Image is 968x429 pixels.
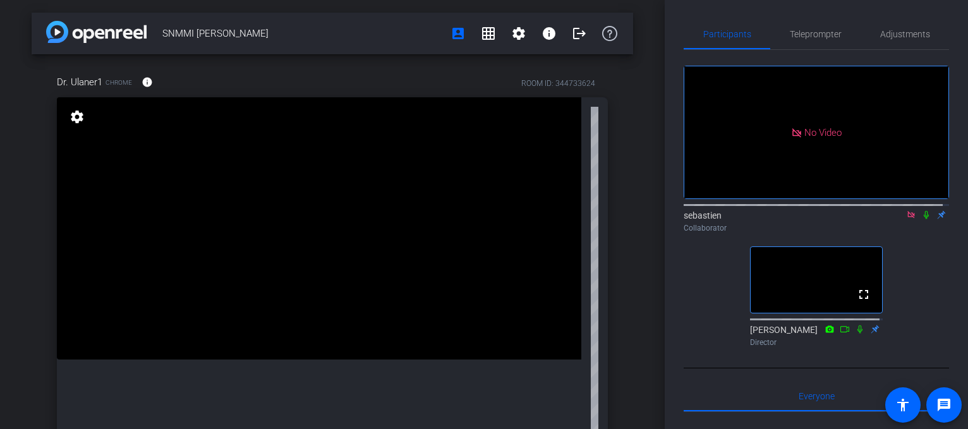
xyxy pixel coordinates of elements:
mat-icon: message [936,397,952,413]
span: Adjustments [880,30,930,39]
div: Collaborator [684,222,949,234]
span: SNMMI [PERSON_NAME] [162,21,443,46]
span: Dr. Ulaner1 [57,75,102,89]
img: app-logo [46,21,147,43]
span: No Video [804,126,842,138]
mat-icon: settings [511,26,526,41]
mat-icon: grid_on [481,26,496,41]
span: Participants [703,30,751,39]
mat-icon: info [142,76,153,88]
div: Director [750,337,883,348]
mat-icon: fullscreen [856,287,871,302]
span: Everyone [799,392,835,401]
mat-icon: account_box [451,26,466,41]
div: [PERSON_NAME] [750,323,883,348]
mat-icon: accessibility [895,397,911,413]
mat-icon: settings [68,109,86,124]
mat-icon: info [541,26,557,41]
div: sebastien [684,209,949,234]
mat-icon: logout [572,26,587,41]
span: Teleprompter [790,30,842,39]
div: ROOM ID: 344733624 [521,78,595,89]
span: Chrome [106,78,132,87]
